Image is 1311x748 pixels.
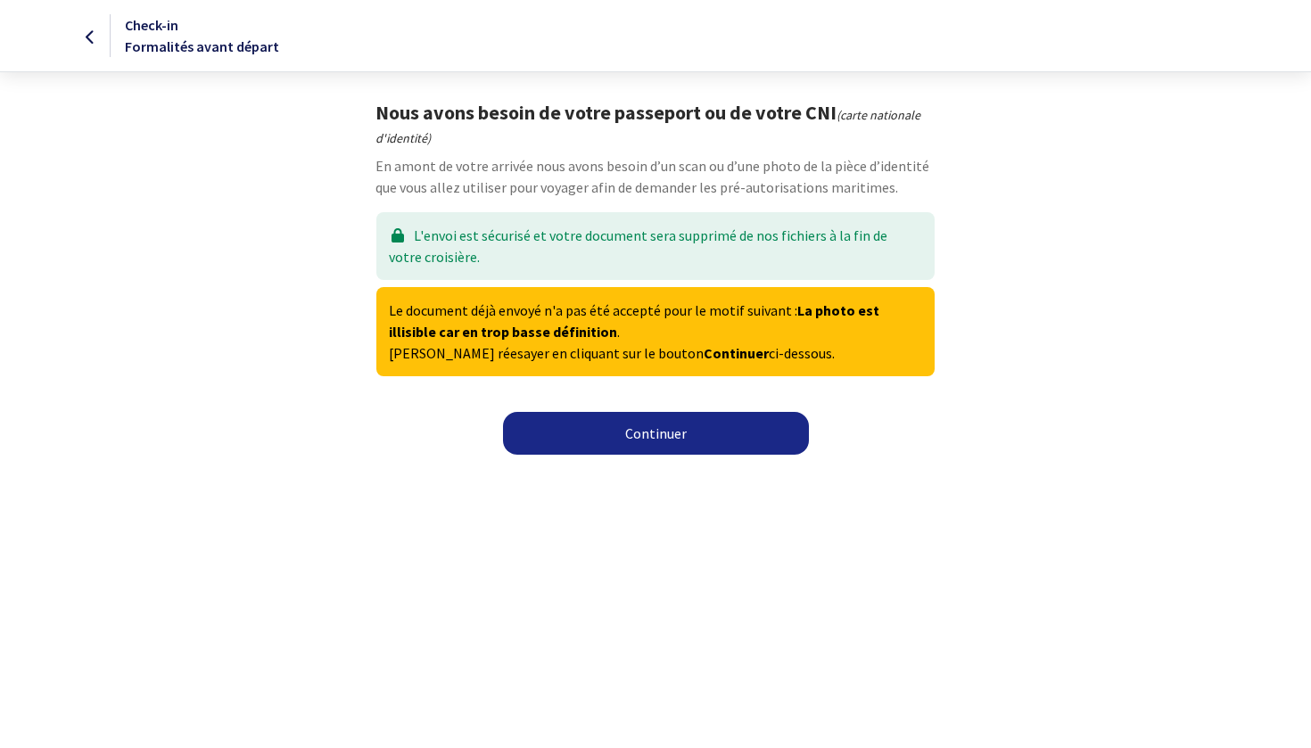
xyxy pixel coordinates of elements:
b: La photo est illisible car en trop basse définition [389,301,879,341]
p: En amont de votre arrivée nous avons besoin d’un scan ou d’une photo de la pièce d’identité que v... [375,155,935,198]
h1: Nous avons besoin de votre passeport ou de votre CNI [375,101,935,148]
span: Check-in Formalités avant départ [125,16,279,55]
b: Continuer [704,344,769,362]
div: Le document déjà envoyé n'a pas été accepté pour le motif suivant : . [PERSON_NAME] réesayer en c... [376,287,934,376]
div: L'envoi est sécurisé et votre document sera supprimé de nos fichiers à la fin de votre croisière. [376,212,934,280]
a: Continuer [503,412,809,455]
